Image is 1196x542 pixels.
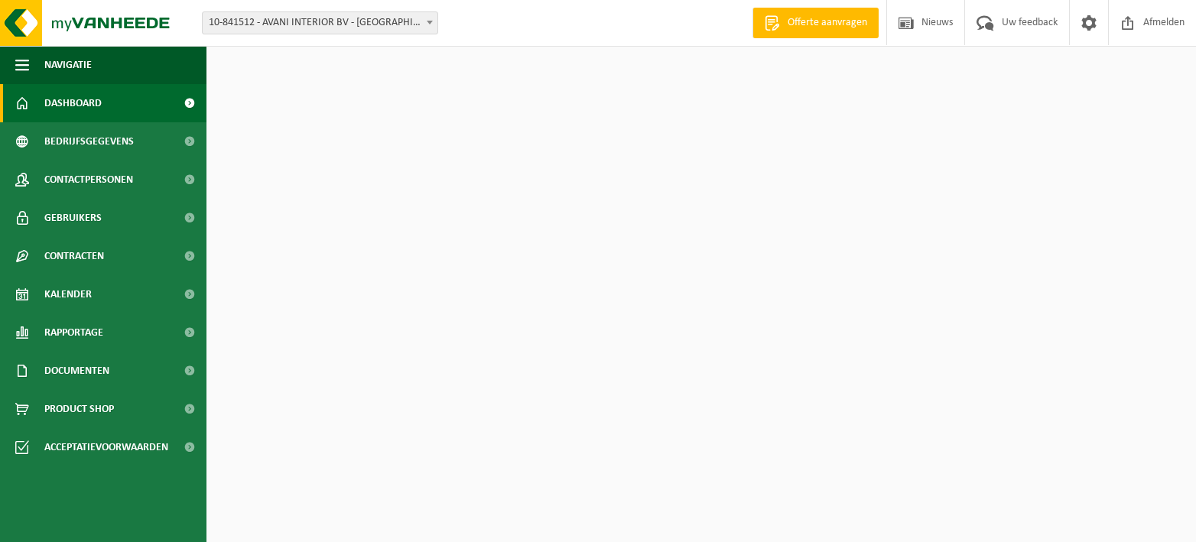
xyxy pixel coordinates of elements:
[752,8,879,38] a: Offerte aanvragen
[44,352,109,390] span: Documenten
[44,313,103,352] span: Rapportage
[44,84,102,122] span: Dashboard
[202,11,438,34] span: 10-841512 - AVANI INTERIOR BV - OUDENAARDE
[44,237,104,275] span: Contracten
[44,390,114,428] span: Product Shop
[44,199,102,237] span: Gebruikers
[44,161,133,199] span: Contactpersonen
[44,275,92,313] span: Kalender
[44,46,92,84] span: Navigatie
[44,122,134,161] span: Bedrijfsgegevens
[44,428,168,466] span: Acceptatievoorwaarden
[203,12,437,34] span: 10-841512 - AVANI INTERIOR BV - OUDENAARDE
[784,15,871,31] span: Offerte aanvragen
